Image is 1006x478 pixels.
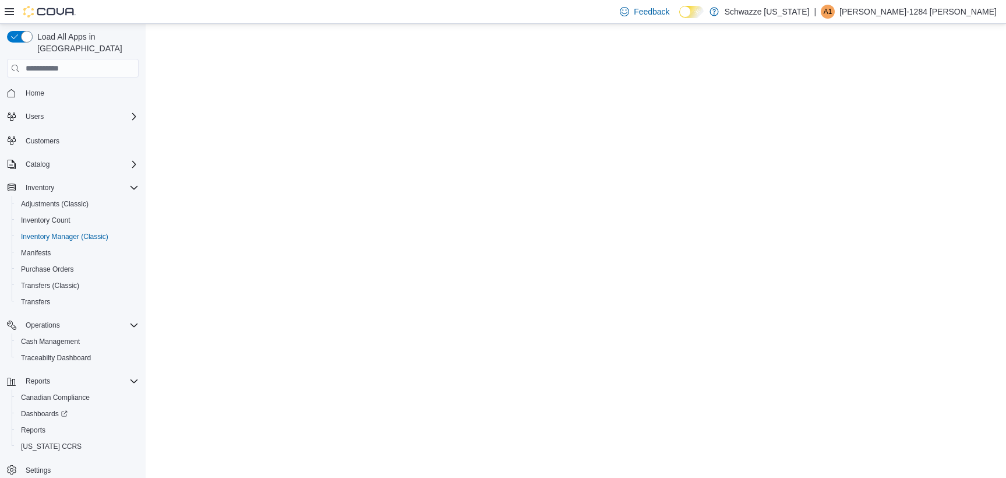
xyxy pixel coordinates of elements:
[21,181,139,195] span: Inventory
[16,295,139,309] span: Transfers
[2,180,143,196] button: Inventory
[16,262,79,276] a: Purchase Orders
[21,297,50,307] span: Transfers
[21,426,45,435] span: Reports
[21,463,139,477] span: Settings
[16,423,139,437] span: Reports
[12,350,143,366] button: Traceabilty Dashboard
[26,136,59,146] span: Customers
[21,181,59,195] button: Inventory
[16,246,55,260] a: Manifests
[16,262,139,276] span: Purchase Orders
[21,393,90,402] span: Canadian Compliance
[16,279,84,293] a: Transfers (Classic)
[12,212,143,229] button: Inventory Count
[21,374,55,388] button: Reports
[26,112,44,121] span: Users
[16,440,86,454] a: [US_STATE] CCRS
[33,31,139,54] span: Load All Apps in [GEOGRAPHIC_DATA]
[23,6,76,17] img: Cova
[12,333,143,350] button: Cash Management
[21,157,139,171] span: Catalog
[814,5,816,19] p: |
[26,160,50,169] span: Catalog
[16,335,84,349] a: Cash Management
[839,5,997,19] p: [PERSON_NAME]-1284 [PERSON_NAME]
[679,18,680,19] span: Dark Mode
[21,157,54,171] button: Catalog
[21,265,74,274] span: Purchase Orders
[12,196,143,212] button: Adjustments (Classic)
[2,317,143,333] button: Operations
[2,85,143,101] button: Home
[16,230,113,244] a: Inventory Manager (Classic)
[2,132,143,149] button: Customers
[21,318,65,332] button: Operations
[16,423,50,437] a: Reports
[16,197,139,211] span: Adjustments (Classic)
[21,409,68,419] span: Dashboards
[2,108,143,125] button: Users
[12,261,143,277] button: Purchase Orders
[21,134,64,148] a: Customers
[16,391,139,405] span: Canadian Compliance
[821,5,835,19] div: Andrew-1284 Grimm
[12,294,143,310] button: Transfers
[16,407,139,421] span: Dashboards
[21,353,91,363] span: Traceabilty Dashboard
[12,438,143,455] button: [US_STATE] CCRS
[26,321,60,330] span: Operations
[12,422,143,438] button: Reports
[16,197,93,211] a: Adjustments (Classic)
[21,248,51,258] span: Manifests
[16,335,139,349] span: Cash Management
[26,183,54,192] span: Inventory
[21,110,48,124] button: Users
[16,230,139,244] span: Inventory Manager (Classic)
[21,216,70,225] span: Inventory Count
[21,337,80,346] span: Cash Management
[824,5,832,19] span: A1
[16,351,96,365] a: Traceabilty Dashboard
[12,277,143,294] button: Transfers (Classic)
[16,295,55,309] a: Transfers
[12,406,143,422] a: Dashboards
[21,374,139,388] span: Reports
[21,110,139,124] span: Users
[21,133,139,147] span: Customers
[26,377,50,386] span: Reports
[16,407,72,421] a: Dashboards
[21,442,82,451] span: [US_STATE] CCRS
[21,281,79,290] span: Transfers (Classic)
[21,86,139,100] span: Home
[12,229,143,245] button: Inventory Manager (Classic)
[16,213,139,227] span: Inventory Count
[16,246,139,260] span: Manifests
[679,6,704,18] input: Dark Mode
[634,6,669,17] span: Feedback
[21,232,108,241] span: Inventory Manager (Classic)
[16,279,139,293] span: Transfers (Classic)
[26,89,44,98] span: Home
[16,351,139,365] span: Traceabilty Dashboard
[12,245,143,261] button: Manifests
[21,86,49,100] a: Home
[2,156,143,173] button: Catalog
[21,463,55,477] a: Settings
[725,5,810,19] p: Schwazze [US_STATE]
[26,466,51,475] span: Settings
[2,373,143,389] button: Reports
[16,213,75,227] a: Inventory Count
[16,391,94,405] a: Canadian Compliance
[21,318,139,332] span: Operations
[21,199,89,209] span: Adjustments (Classic)
[12,389,143,406] button: Canadian Compliance
[16,440,139,454] span: Washington CCRS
